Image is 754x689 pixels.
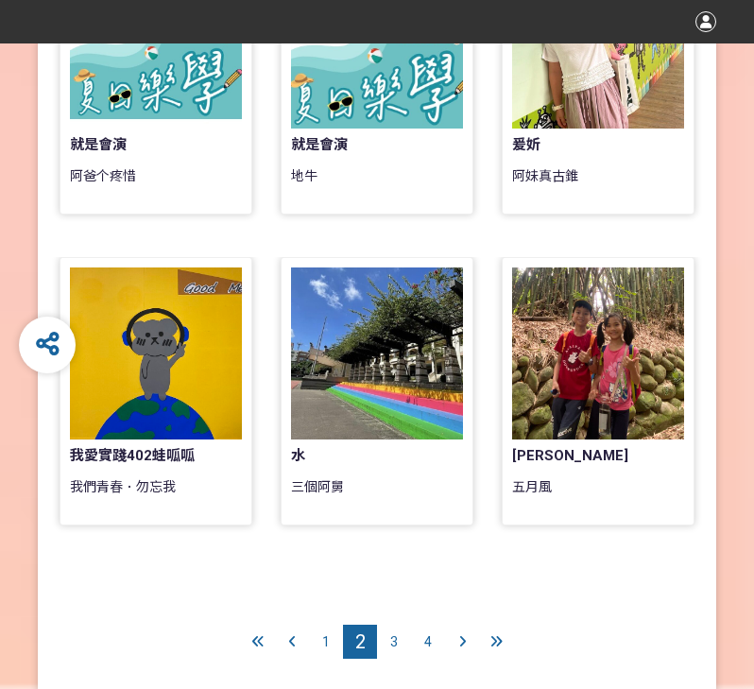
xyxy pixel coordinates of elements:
span: 2 [355,630,366,653]
div: [PERSON_NAME] [512,445,650,467]
div: 就是會演 [291,134,429,156]
span: 4 [424,634,432,649]
a: [PERSON_NAME]五月風 [502,257,694,525]
a: 我愛實踐402蛙呱呱我們青春．勿忘我 [60,257,252,525]
div: 就是會演 [70,134,208,156]
div: 我愛實踐402蛙呱呱 [70,445,208,467]
div: 三個阿舅 [291,477,463,515]
div: 我們青春．勿忘我 [70,477,242,515]
div: 阿妹真古錐 [512,166,684,204]
a: 水三個阿舅 [281,257,473,525]
div: 五月風 [512,477,684,515]
div: 阿爸个疼惜 [70,166,242,204]
span: 1 [322,634,330,649]
div: 地牛 [291,166,463,204]
div: 爰妡 [512,134,650,156]
div: 水 [291,445,429,467]
span: 3 [390,634,398,649]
